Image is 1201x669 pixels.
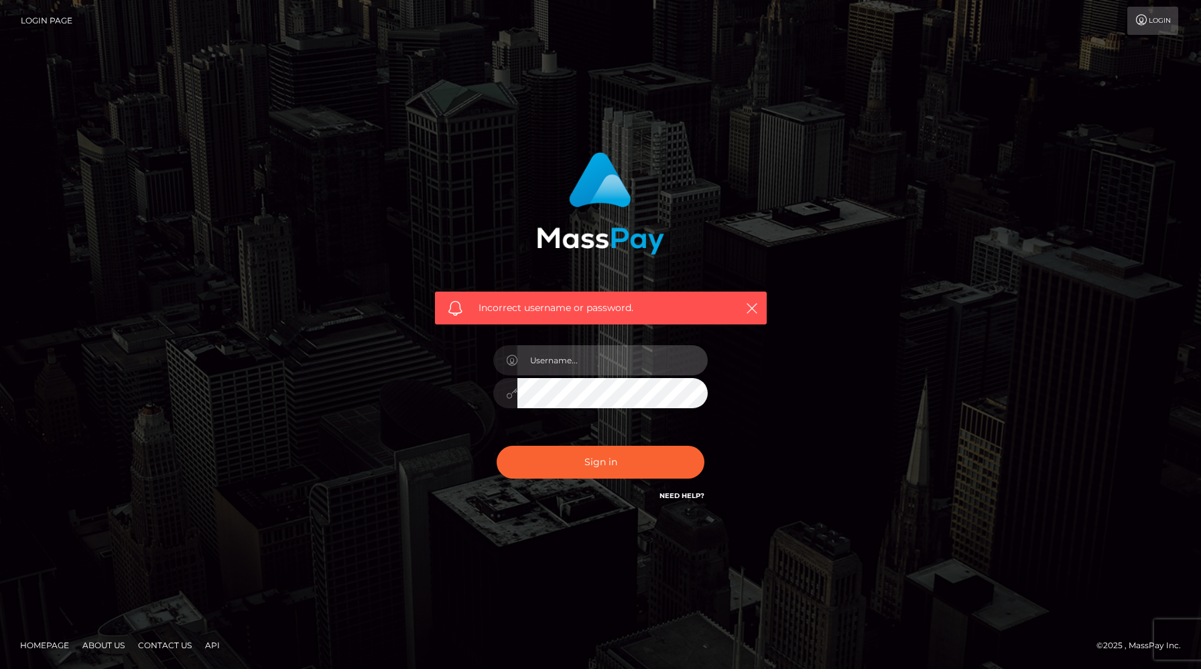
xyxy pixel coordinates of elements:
a: API [200,635,225,656]
a: Login Page [21,7,72,35]
a: Contact Us [133,635,197,656]
input: Username... [517,345,708,375]
span: Incorrect username or password. [479,301,723,315]
div: © 2025 , MassPay Inc. [1096,638,1191,653]
button: Sign in [497,446,704,479]
a: About Us [77,635,130,656]
a: Login [1127,7,1178,35]
img: MassPay Login [537,152,664,255]
a: Need Help? [659,491,704,500]
a: Homepage [15,635,74,656]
